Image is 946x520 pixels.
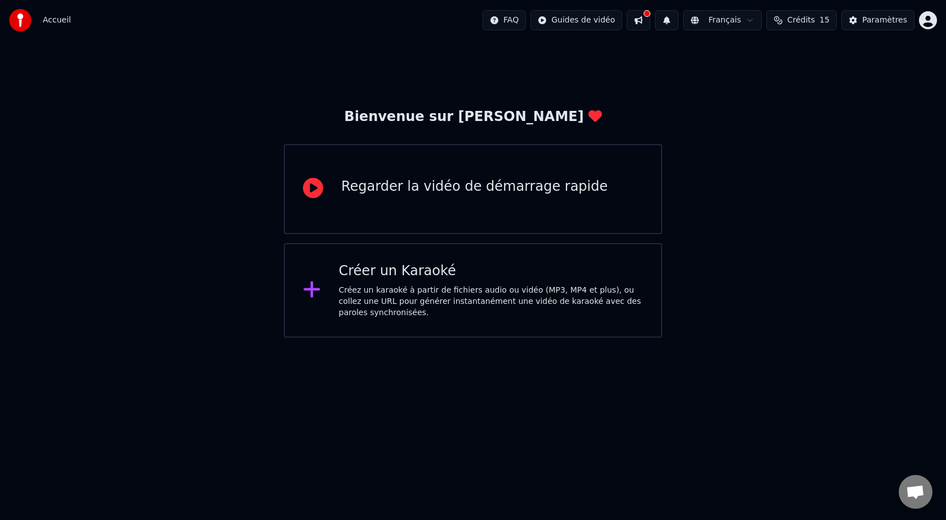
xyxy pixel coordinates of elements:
button: Paramètres [841,10,914,30]
div: Paramètres [862,15,907,26]
button: Crédits15 [766,10,837,30]
button: FAQ [483,10,526,30]
a: Ouvrir le chat [899,475,932,509]
div: Créer un Karaoké [339,262,644,280]
span: Crédits [787,15,815,26]
div: Créez un karaoké à partir de fichiers audio ou vidéo (MP3, MP4 et plus), ou collez une URL pour g... [339,285,644,319]
div: Bienvenue sur [PERSON_NAME] [344,108,601,126]
div: Regarder la vidéo de démarrage rapide [341,178,608,196]
nav: breadcrumb [43,15,71,26]
button: Guides de vidéo [530,10,622,30]
span: 15 [819,15,829,26]
span: Accueil [43,15,71,26]
img: youka [9,9,32,32]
